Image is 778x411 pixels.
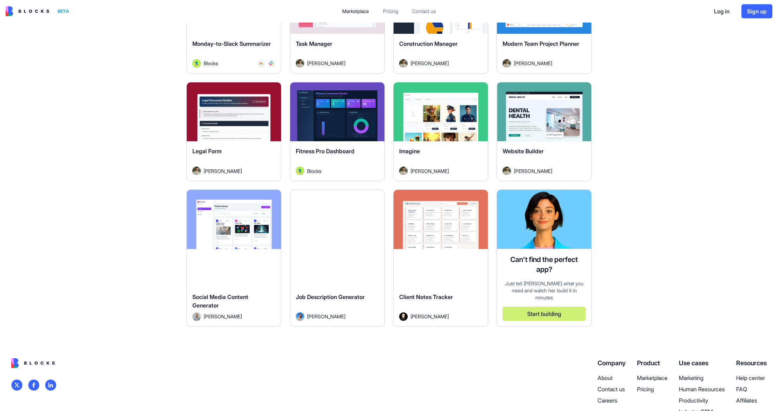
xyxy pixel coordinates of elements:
[497,82,592,181] a: Website BuilderAvatar[PERSON_NAME]
[296,40,332,47] span: Task Manager
[503,255,586,274] h4: Can't find the perfect app?
[741,4,772,18] button: Sign up
[637,385,668,393] a: Pricing
[192,59,201,68] img: Avatar
[412,8,436,15] div: Contact us
[45,379,56,391] img: logo
[399,59,408,68] img: Avatar
[28,379,39,391] img: logo
[736,374,767,382] a: Help center
[11,379,23,391] img: logo
[269,61,273,66] img: Slack_i955cf.svg
[736,385,767,393] a: FAQ
[296,167,304,175] img: Avatar
[497,189,592,327] a: Ella AI assistantCan't find the perfect app?Just tell [PERSON_NAME] what you need and watch her b...
[514,167,552,175] span: [PERSON_NAME]
[6,6,72,16] a: BETA
[11,358,55,368] img: logo
[399,312,408,321] img: Avatar
[637,359,660,367] span: Product
[6,6,49,16] img: logo
[637,374,668,382] a: Marketplace
[679,396,725,405] a: Productivity
[679,359,708,367] span: Use cases
[410,313,449,320] span: [PERSON_NAME]
[307,60,345,67] span: [PERSON_NAME]
[337,5,375,18] a: Marketplace
[393,82,488,181] a: ImagineAvatar[PERSON_NAME]
[503,167,511,175] img: Avatar
[410,167,449,175] span: [PERSON_NAME]
[296,293,365,300] span: Job Description Generator
[192,312,201,321] img: Avatar
[204,313,242,320] span: [PERSON_NAME]
[204,60,218,67] span: Blocks
[259,61,263,66] img: Monday_mgmdm1.svg
[679,374,725,382] a: Marketing
[399,293,453,300] span: Client Notes Tracker
[598,396,626,405] a: Careers
[598,359,626,367] span: Company
[598,385,626,393] a: Contact us
[186,189,281,327] a: Social Media Content GeneratorAvatar[PERSON_NAME]
[399,148,420,155] span: Imagine
[296,59,304,68] img: Avatar
[503,40,579,47] span: Modern Team Project Planner
[399,167,408,175] img: Avatar
[290,82,385,181] a: Fitness Pro DashboardAvatarBlocks
[342,8,369,15] div: Marketplace
[186,82,281,181] a: Legal FormAvatar[PERSON_NAME]
[708,4,736,18] button: Log in
[399,40,458,47] span: Construction Manager
[307,167,321,175] span: Blocks
[410,60,449,67] span: [PERSON_NAME]
[55,6,72,16] div: BETA
[296,148,355,155] span: Fitness Pro Dashboard
[736,359,767,367] span: Resources
[407,5,441,18] a: Contact us
[497,190,591,249] img: Ella AI assistant
[192,40,271,47] span: Monday-to-Slack Summarizer
[503,148,544,155] span: Website Builder
[736,396,767,405] a: Affiliates
[377,5,404,18] a: Pricing
[192,167,201,175] img: Avatar
[296,312,304,321] img: Avatar
[503,307,586,321] button: Start building
[192,148,222,155] span: Legal Form
[503,280,586,301] div: Just tell [PERSON_NAME] what you need and watch her build it in minutes
[383,8,398,15] div: Pricing
[679,385,725,393] a: Human Resources
[204,167,242,175] span: [PERSON_NAME]
[503,59,511,68] img: Avatar
[598,374,626,382] a: About
[290,189,385,327] a: Job Description GeneratorAvatar[PERSON_NAME]
[307,313,345,320] span: [PERSON_NAME]
[192,293,248,309] span: Social Media Content Generator
[514,60,552,67] span: [PERSON_NAME]
[393,189,488,327] a: Client Notes TrackerAvatar[PERSON_NAME]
